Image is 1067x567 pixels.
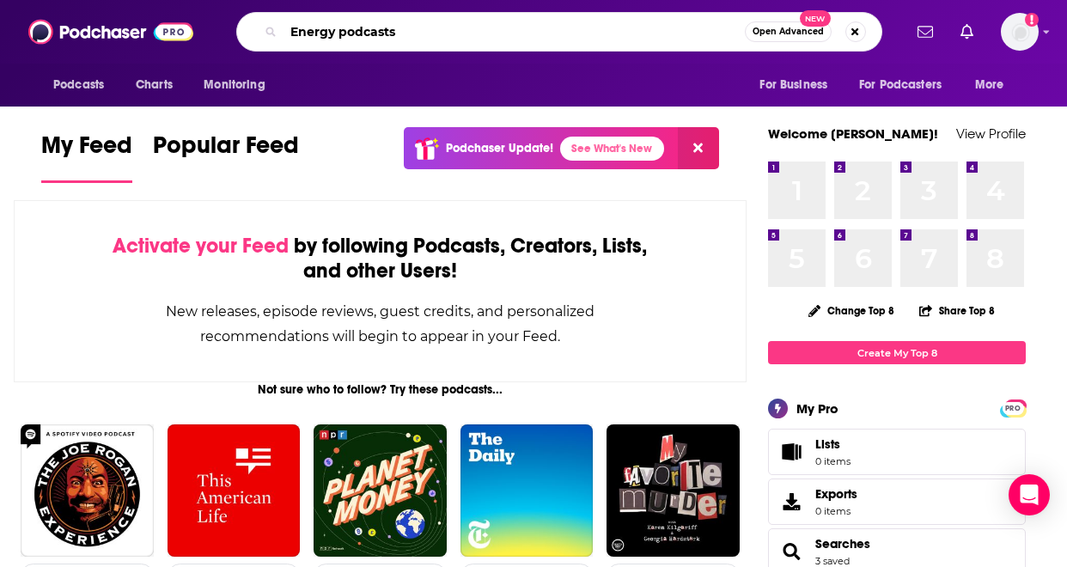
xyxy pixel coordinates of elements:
img: My Favorite Murder with Karen Kilgariff and Georgia Hardstark [607,424,740,558]
a: Searches [774,540,808,564]
span: Lists [815,436,840,452]
a: PRO [1003,401,1023,414]
a: My Feed [41,131,132,183]
span: More [975,73,1004,97]
img: The Daily [460,424,594,558]
input: Search podcasts, credits, & more... [284,18,745,46]
span: Exports [774,490,808,514]
span: 0 items [815,455,851,467]
img: Planet Money [314,424,447,558]
span: PRO [1003,402,1023,415]
a: Exports [768,479,1026,525]
span: My Feed [41,131,132,170]
span: New [800,10,831,27]
div: My Pro [796,400,838,417]
button: Change Top 8 [798,300,905,321]
a: Show notifications dropdown [911,17,940,46]
div: by following Podcasts, Creators, Lists, and other Users! [101,234,660,283]
button: Show profile menu [1001,13,1039,51]
span: 0 items [815,505,857,517]
a: View Profile [956,125,1026,142]
button: open menu [192,69,287,101]
button: open menu [963,69,1026,101]
div: Search podcasts, credits, & more... [236,12,882,52]
span: For Business [759,73,827,97]
span: Podcasts [53,73,104,97]
button: Share Top 8 [918,294,996,327]
a: Show notifications dropdown [954,17,980,46]
span: Logged in as juliafrontz [1001,13,1039,51]
button: Open AdvancedNew [745,21,832,42]
span: Monitoring [204,73,265,97]
span: Activate your Feed [113,233,289,259]
button: open menu [41,69,126,101]
a: Create My Top 8 [768,341,1026,364]
a: Searches [815,536,870,552]
button: open menu [848,69,966,101]
a: 3 saved [815,555,850,567]
div: Open Intercom Messenger [1009,474,1050,515]
img: User Profile [1001,13,1039,51]
span: Exports [815,486,857,502]
span: Lists [815,436,851,452]
a: Charts [125,69,183,101]
a: Popular Feed [153,131,299,183]
img: Podchaser - Follow, Share and Rate Podcasts [28,15,193,48]
span: Charts [136,73,173,97]
button: open menu [747,69,849,101]
a: Lists [768,429,1026,475]
img: This American Life [168,424,301,558]
a: See What's New [560,137,664,161]
div: New releases, episode reviews, guest credits, and personalized recommendations will begin to appe... [101,299,660,349]
div: Not sure who to follow? Try these podcasts... [14,382,747,397]
span: Popular Feed [153,131,299,170]
span: Lists [774,440,808,464]
a: Welcome [PERSON_NAME]! [768,125,938,142]
span: Open Advanced [753,27,824,36]
p: Podchaser Update! [446,141,553,155]
span: For Podcasters [859,73,942,97]
img: The Joe Rogan Experience [21,424,154,558]
svg: Add a profile image [1025,13,1039,27]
